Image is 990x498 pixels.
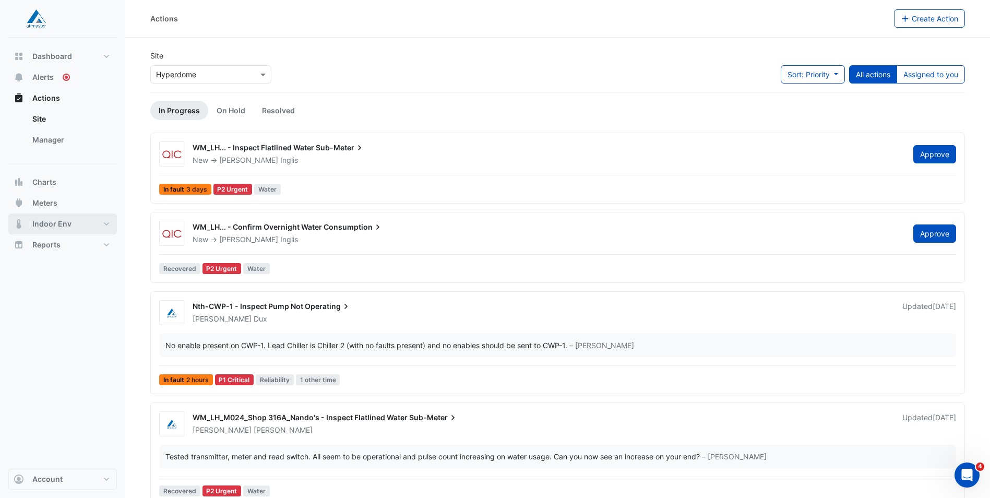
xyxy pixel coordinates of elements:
div: No enable present on CWP-1. Lead Chiller is Chiller 2 (with no faults present) and no enables sho... [165,340,567,351]
span: Water [243,485,270,496]
div: Tested transmitter, meter and read switch. All seem to be operational and pulse count increasing ... [165,451,700,462]
span: Reliability [256,374,294,385]
span: 3 days [186,186,207,193]
img: QIC [160,149,184,160]
button: Actions [8,88,117,109]
span: Approve [920,229,949,238]
button: Dashboard [8,46,117,67]
span: [PERSON_NAME] [254,425,313,435]
span: [PERSON_NAME] [219,156,278,164]
span: In fault [159,374,213,385]
div: Updated [902,412,956,435]
div: Updated [902,301,956,324]
span: Dux [254,314,267,324]
span: Nth-CWP-1 - Inspect Pump Not [193,302,303,311]
span: Water [254,184,281,195]
span: Dashboard [32,51,72,62]
img: Airmaster Australia [160,308,184,318]
span: [PERSON_NAME] [193,314,252,323]
label: Site [150,50,163,61]
span: In fault [159,184,211,195]
a: On Hold [208,101,254,120]
span: 2 hours [186,377,209,383]
span: New [193,156,208,164]
button: Charts [8,172,117,193]
span: Water [243,263,270,274]
span: New [193,235,208,244]
span: Recovered [159,263,200,274]
span: Alerts [32,72,54,82]
a: Manager [24,129,117,150]
span: Create Action [912,14,958,23]
span: Inglis [280,234,298,245]
div: Actions [150,13,178,24]
app-icon: Reports [14,240,24,250]
span: WM_LH... - Confirm Overnight Water [193,222,322,231]
span: Tue 16-Sep-2025 11:22 AEST [933,302,956,311]
a: Resolved [254,101,303,120]
span: Consumption [324,222,383,232]
div: P2 Urgent [213,184,253,195]
iframe: Intercom live chat [955,463,980,488]
button: Alerts [8,67,117,88]
button: Account [8,469,117,490]
span: Reports [32,240,61,250]
button: Meters [8,193,117,214]
span: Operating [305,301,351,312]
span: Recovered [159,485,200,496]
span: Charts [32,177,56,187]
span: Sub-Meter [409,412,458,423]
span: Account [32,474,63,484]
span: Inglis [280,155,298,165]
span: – [PERSON_NAME] [569,340,634,351]
button: Assigned to you [897,65,965,84]
span: Actions [32,93,60,103]
div: P2 Urgent [202,485,242,496]
div: P1 Critical [215,374,254,385]
div: Actions [8,109,117,155]
span: WM_LH_M024_Shop 316A_Nando's - Inspect Flatlined Water [193,413,408,422]
span: Meters [32,198,57,208]
span: [PERSON_NAME] [219,235,278,244]
span: Approve [920,150,949,159]
span: Thu 18-Sep-2025 12:10 AEST [933,413,956,422]
button: All actions [849,65,897,84]
img: Company Logo [13,8,59,29]
app-icon: Actions [14,93,24,103]
span: -> [210,156,217,164]
span: 1 other time [296,374,340,385]
button: Create Action [894,9,965,28]
span: -> [210,235,217,244]
span: [PERSON_NAME] [193,425,252,434]
app-icon: Charts [14,177,24,187]
span: Sort: Priority [788,70,830,79]
div: P2 Urgent [202,263,242,274]
a: In Progress [150,101,208,120]
div: Tooltip anchor [62,73,71,82]
span: WM_LH... - Inspect Flatlined Water [193,143,314,152]
app-icon: Indoor Env [14,219,24,229]
button: Sort: Priority [781,65,845,84]
a: Site [24,109,117,129]
span: Indoor Env [32,219,71,229]
button: Reports [8,234,117,255]
app-icon: Dashboard [14,51,24,62]
app-icon: Alerts [14,72,24,82]
img: Airmaster Australia [160,419,184,430]
img: QIC [160,229,184,239]
span: Sub-Meter [316,143,365,153]
span: 4 [976,463,984,471]
button: Indoor Env [8,214,117,234]
app-icon: Meters [14,198,24,208]
button: Approve [913,145,956,163]
span: – [PERSON_NAME] [702,451,767,462]
button: Approve [913,224,956,243]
